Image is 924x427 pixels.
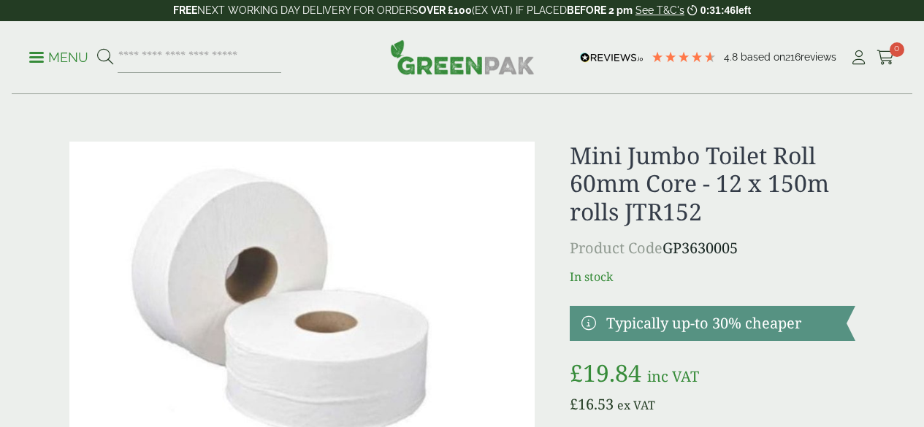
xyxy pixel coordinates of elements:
span: 4.8 [724,51,741,63]
img: REVIEWS.io [580,53,644,63]
p: Menu [29,49,88,66]
i: Cart [877,50,895,65]
span: 0:31:46 [700,4,736,16]
span: inc VAT [647,366,699,386]
span: 216 [785,51,801,63]
p: In stock [570,268,855,285]
span: 0 [890,42,904,57]
a: 0 [877,47,895,69]
span: ex VAT [617,397,655,413]
p: GP3630005 [570,237,855,259]
span: left [736,4,751,16]
span: Based on [741,51,785,63]
strong: BEFORE 2 pm [567,4,633,16]
a: See T&C's [635,4,684,16]
bdi: 19.84 [570,357,641,388]
span: £ [570,394,578,414]
img: GreenPak Supplies [390,39,535,74]
strong: OVER £100 [419,4,472,16]
span: £ [570,357,583,388]
i: My Account [849,50,868,65]
bdi: 16.53 [570,394,614,414]
a: Menu [29,49,88,64]
h1: Mini Jumbo Toilet Roll 60mm Core - 12 x 150m rolls JTR152 [570,142,855,226]
strong: FREE [173,4,197,16]
span: Product Code [570,238,663,258]
div: 4.79 Stars [651,50,717,64]
span: reviews [801,51,836,63]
